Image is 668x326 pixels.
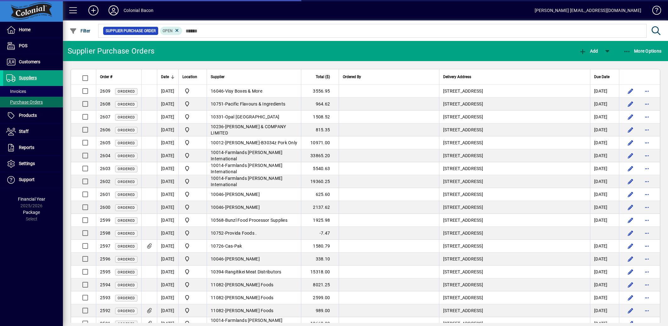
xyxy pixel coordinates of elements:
[118,232,135,236] span: Ordered
[124,5,153,15] div: Colonial Bacon
[439,175,590,188] td: [STREET_ADDRESS]
[590,266,619,278] td: [DATE]
[157,240,178,253] td: [DATE]
[642,280,652,290] button: More options
[100,179,110,184] span: 2602
[157,175,178,188] td: [DATE]
[301,111,339,123] td: 1508.52
[301,304,339,317] td: 989.00
[439,98,590,111] td: [STREET_ADDRESS]
[182,216,203,224] span: Colonial Bacon
[225,114,280,119] span: Opal [GEOGRAPHIC_DATA]
[626,151,636,161] button: Edit
[225,101,286,106] span: Pacific Flavours & Ingredients
[211,163,224,168] span: 10014
[100,114,110,119] span: 2607
[590,98,619,111] td: [DATE]
[100,140,110,145] span: 2605
[157,304,178,317] td: [DATE]
[225,243,242,249] span: Cas-Pak
[19,161,35,166] span: Settings
[211,101,224,106] span: 10751
[225,192,260,197] span: [PERSON_NAME]
[182,152,203,159] span: Colonial Bacon
[439,111,590,123] td: [STREET_ADDRESS]
[316,73,330,80] span: Total ($)
[3,172,63,188] a: Support
[182,73,203,80] div: Location
[118,154,135,158] span: Ordered
[211,295,224,300] span: 11082
[642,112,652,122] button: More options
[211,73,225,80] span: Supplier
[590,175,619,188] td: [DATE]
[157,266,178,278] td: [DATE]
[157,162,178,175] td: [DATE]
[623,49,662,54] span: More Options
[160,27,182,35] mat-chip: Completion Status: Open
[118,296,135,300] span: Ordered
[594,73,610,80] span: Due Date
[590,111,619,123] td: [DATE]
[3,140,63,156] a: Reports
[100,269,110,274] span: 2595
[642,202,652,212] button: More options
[100,127,110,132] span: 2606
[439,201,590,214] td: [STREET_ADDRESS]
[225,140,298,145] span: [PERSON_NAME]-B3034z Pork Only
[23,210,40,215] span: Package
[211,124,286,135] span: [PERSON_NAME] & COMPANY LIMITED
[439,162,590,175] td: [STREET_ADDRESS]
[642,189,652,199] button: More options
[182,165,203,172] span: Colonial Bacon
[207,214,301,227] td: -
[590,162,619,175] td: [DATE]
[207,85,301,98] td: -
[211,73,297,80] div: Supplier
[182,294,203,301] span: Colonial Bacon
[3,108,63,123] a: Products
[207,240,301,253] td: -
[626,293,636,303] button: Edit
[642,163,652,174] button: More options
[182,268,203,276] span: Colonial Bacon
[225,308,274,313] span: [PERSON_NAME] Foods
[590,240,619,253] td: [DATE]
[211,150,282,161] span: Farmlands [PERSON_NAME] International
[301,162,339,175] td: 5540.63
[590,214,619,227] td: [DATE]
[100,243,110,249] span: 2597
[157,253,178,266] td: [DATE]
[626,254,636,264] button: Edit
[19,75,37,80] span: Suppliers
[19,177,35,182] span: Support
[626,125,636,135] button: Edit
[590,253,619,266] td: [DATE]
[439,188,590,201] td: [STREET_ADDRESS]
[100,218,110,223] span: 2599
[301,266,339,278] td: 15318.00
[182,281,203,289] span: Colonial Bacon
[118,219,135,223] span: Ordered
[3,86,63,97] a: Invoices
[626,306,636,316] button: Edit
[118,270,135,274] span: Ordered
[100,73,112,80] span: Order #
[100,153,110,158] span: 2604
[157,98,178,111] td: [DATE]
[343,73,361,80] span: Ordered By
[439,227,590,240] td: [STREET_ADDRESS]
[626,228,636,238] button: Edit
[182,307,203,314] span: Colonial Bacon
[225,205,260,210] span: [PERSON_NAME]
[211,218,224,223] span: 10568
[19,43,27,48] span: POS
[301,149,339,162] td: 33865.20
[182,255,203,263] span: Colonial Bacon
[83,5,103,16] button: Add
[301,291,339,304] td: 2599.00
[590,291,619,304] td: [DATE]
[439,304,590,317] td: [STREET_ADDRESS]
[211,192,224,197] span: 10046
[182,139,203,146] span: Colonial Bacon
